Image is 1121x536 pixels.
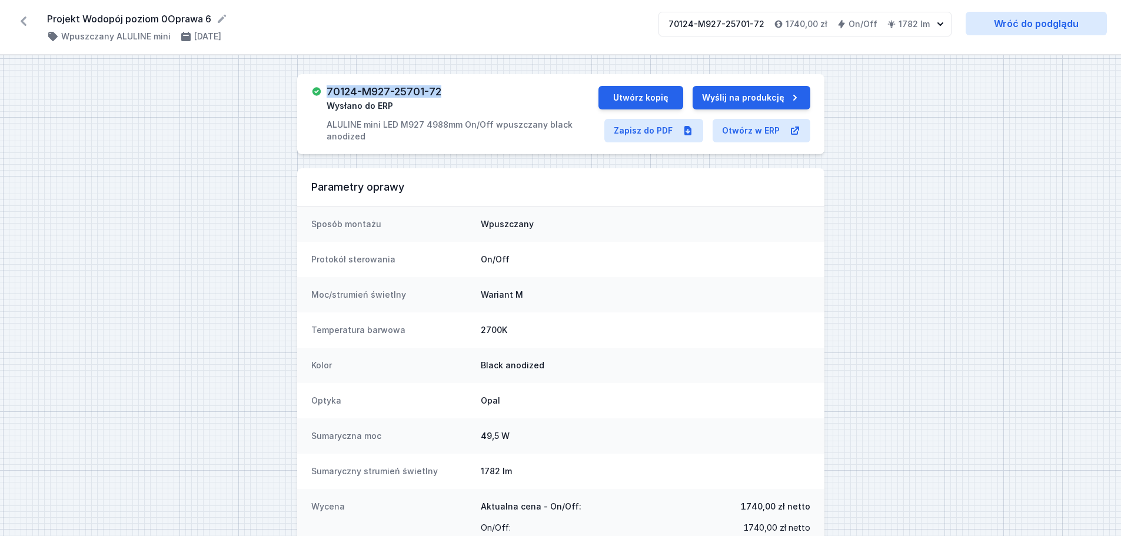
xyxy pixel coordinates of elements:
[481,520,511,536] span: On/Off :
[713,119,810,142] a: Otwórz w ERP
[311,359,471,371] dt: Kolor
[658,12,952,36] button: 70124-M927-25701-721740,00 złOn/Off1782 lm
[481,289,810,301] dd: Wariant M
[216,13,228,25] button: Edytuj nazwę projektu
[604,119,703,142] a: Zapisz do PDF
[481,324,810,336] dd: 2700K
[741,501,810,512] span: 1740,00 zł netto
[899,18,930,30] h4: 1782 lm
[311,289,471,301] dt: Moc/strumień świetlny
[311,501,471,536] dt: Wycena
[311,324,471,336] dt: Temperatura barwowa
[61,31,171,42] h4: Wpuszczany ALULINE mini
[481,218,810,230] dd: Wpuszczany
[311,465,471,477] dt: Sumaryczny strumień świetlny
[481,430,810,442] dd: 49,5 W
[194,31,221,42] h4: [DATE]
[668,18,764,30] div: 70124-M927-25701-72
[327,119,598,142] p: ALULINE mini LED M927 4988mm On/Off wpuszczany black anodized
[481,254,810,265] dd: On/Off
[311,218,471,230] dt: Sposób montażu
[327,100,393,112] span: Wysłano do ERP
[598,86,683,109] button: Utwórz kopię
[693,86,810,109] button: Wyślij na produkcję
[311,180,810,194] h3: Parametry oprawy
[481,359,810,371] dd: Black anodized
[966,12,1107,35] a: Wróć do podglądu
[786,18,827,30] h4: 1740,00 zł
[47,12,644,26] form: Projekt Wodopój poziom 0Oprawa 6
[481,465,810,477] dd: 1782 lm
[481,501,581,512] span: Aktualna cena - On/Off:
[849,18,877,30] h4: On/Off
[311,430,471,442] dt: Sumaryczna moc
[481,395,810,407] dd: Opal
[743,520,810,536] span: 1740,00 zł netto
[311,254,471,265] dt: Protokół sterowania
[327,86,441,98] h3: 70124-M927-25701-72
[311,395,471,407] dt: Optyka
